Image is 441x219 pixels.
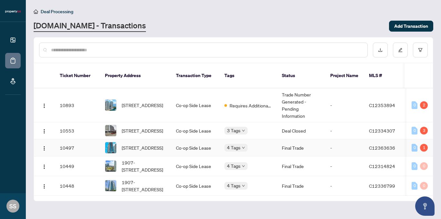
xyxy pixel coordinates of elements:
[227,162,241,170] span: 4 Tags
[418,48,423,52] span: filter
[105,180,116,191] img: thumbnail-img
[42,103,47,108] img: Logo
[242,184,245,187] span: down
[325,156,364,176] td: -
[325,88,364,122] td: -
[227,127,241,134] span: 3 Tags
[105,161,116,172] img: thumbnail-img
[42,164,47,169] img: Logo
[242,129,245,132] span: down
[39,100,49,110] button: Logo
[325,139,364,156] td: -
[227,144,241,151] span: 4 Tags
[389,21,433,32] button: Add Transaction
[369,128,395,134] span: C12334307
[277,156,325,176] td: Final Trade
[122,102,163,109] span: [STREET_ADDRESS]
[412,182,417,190] div: 0
[9,202,16,211] span: SS
[412,144,417,152] div: 0
[277,139,325,156] td: Final Trade
[325,176,364,196] td: -
[41,9,73,15] span: Deal Processing
[378,48,383,52] span: download
[55,176,100,196] td: 10448
[219,63,277,88] th: Tags
[171,139,219,156] td: Co-op Side Lease
[325,63,364,88] th: Project Name
[325,122,364,139] td: -
[42,129,47,134] img: Logo
[277,88,325,122] td: Trade Number Generated - Pending Information
[171,63,219,88] th: Transaction Type
[39,161,49,171] button: Logo
[122,179,166,193] span: 1907-[STREET_ADDRESS]
[42,146,47,151] img: Logo
[415,196,435,216] button: Open asap
[412,162,417,170] div: 0
[420,144,428,152] div: 1
[171,156,219,176] td: Co-op Side Lease
[34,9,38,14] span: home
[55,88,100,122] td: 10893
[55,139,100,156] td: 10497
[122,127,163,134] span: [STREET_ADDRESS]
[420,127,428,134] div: 3
[242,146,245,149] span: down
[369,145,395,151] span: C12363636
[412,101,417,109] div: 0
[413,43,428,57] button: filter
[393,43,408,57] button: edit
[412,127,417,134] div: 0
[171,88,219,122] td: Co-op Side Lease
[105,125,116,136] img: thumbnail-img
[369,163,395,169] span: C12314824
[369,102,395,108] span: C12353894
[364,63,403,88] th: MLS #
[420,182,428,190] div: 0
[373,43,388,57] button: download
[420,162,428,170] div: 0
[398,48,403,52] span: edit
[55,156,100,176] td: 10449
[100,63,171,88] th: Property Address
[105,100,116,111] img: thumbnail-img
[277,176,325,196] td: Final Trade
[230,102,272,109] span: Requires Additional Docs
[39,181,49,191] button: Logo
[39,125,49,136] button: Logo
[55,63,100,88] th: Ticket Number
[55,122,100,139] td: 10553
[39,143,49,153] button: Logo
[42,184,47,189] img: Logo
[277,122,325,139] td: Deal Closed
[227,182,241,189] span: 4 Tags
[171,122,219,139] td: Co-op Side Lease
[105,142,116,153] img: thumbnail-img
[242,164,245,168] span: down
[171,176,219,196] td: Co-op Side Lease
[5,10,21,14] img: logo
[369,183,395,189] span: C12336799
[34,20,146,32] a: [DOMAIN_NAME] - Transactions
[420,101,428,109] div: 2
[122,159,166,173] span: 1907-[STREET_ADDRESS]
[277,63,325,88] th: Status
[394,21,428,31] span: Add Transaction
[122,144,163,151] span: [STREET_ADDRESS]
